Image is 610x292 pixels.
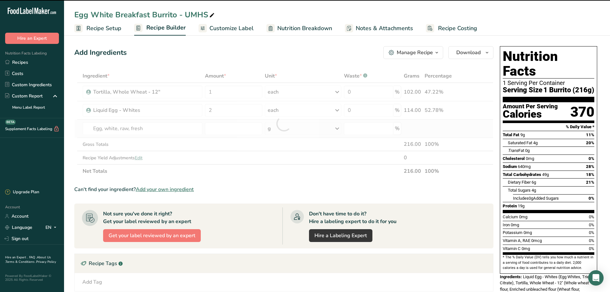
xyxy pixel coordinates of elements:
div: Manage Recipe [397,49,433,56]
div: Don't have time to do it? Hire a labeling expert to do it for you [309,210,396,225]
span: Notes & Attachments [356,24,413,33]
span: 0g [529,196,533,201]
div: Add Ingredients [74,47,127,58]
section: * The % Daily Value (DV) tells you how much a nutrient in a serving of food contributes to a dail... [503,255,594,271]
button: Download [448,46,493,59]
div: Open Intercom Messenger [588,270,604,286]
span: 0% [589,222,594,227]
span: Cholesterol [503,156,525,161]
span: Vitamin A, RAE [503,238,530,243]
span: 640mg [518,164,531,169]
a: Customize Label [199,21,254,36]
span: Recipe Builder [146,23,186,32]
span: 0mg [519,214,527,219]
button: Get your label reviewed by an expert [103,229,201,242]
span: 0mg [511,222,519,227]
button: Hire an Expert [5,33,59,44]
span: 0mg [522,246,530,251]
span: Ingredients: [500,274,522,279]
span: 0mg [524,230,532,235]
span: 18% [586,172,594,177]
a: Recipe Builder [134,21,186,36]
span: Total Carbohydrates [503,172,541,177]
div: Upgrade Plan [5,189,39,196]
span: 0mg [526,156,534,161]
a: Privacy Policy [36,260,56,264]
a: Language [5,222,32,233]
span: Nutrition Breakdown [277,24,332,33]
div: Not sure you've done it right? Get your label reviewed by an expert [103,210,191,225]
a: Hire an Expert . [5,255,28,260]
div: Add Tag [82,278,102,286]
a: FAQ . [29,255,37,260]
span: Download [456,49,481,56]
a: Terms & Conditions . [5,260,36,264]
div: Custom Report [5,93,43,99]
span: Potassium [503,230,523,235]
h1: Nutrition Facts [503,49,594,79]
div: Can't find your ingredient? [74,186,493,193]
div: BETA [5,120,16,125]
div: Recipe Tags [75,254,493,273]
span: 0% [589,214,594,219]
span: 0% [589,156,594,161]
section: % Daily Value * [503,123,594,131]
div: Amount Per Serving [503,104,558,110]
span: 6g [532,180,536,185]
div: Powered By FoodLabelMaker © 2025 All Rights Reserved [5,274,59,282]
span: 20% [586,140,594,145]
span: Protein [503,204,517,208]
span: 4g [533,140,538,145]
span: Includes Added Sugars [513,196,559,201]
span: 28% [586,164,594,169]
a: Notes & Attachments [345,21,413,36]
span: Get your label reviewed by an expert [109,232,195,239]
span: Fat [508,148,524,153]
span: Add your own ingredient [136,186,194,193]
a: Hire a Labeling Expert [309,229,372,242]
a: About Us . [5,255,51,264]
span: 9g [520,132,525,137]
span: Vitamin C [503,246,521,251]
span: Total Sugars [508,188,531,193]
span: 19g [518,204,525,208]
span: 11% [586,132,594,137]
div: EN [45,224,59,231]
span: 0% [589,196,594,201]
span: 0% [589,246,594,251]
a: Recipe Setup [74,21,121,36]
span: Recipe Costing [438,24,477,33]
span: 0% [589,238,594,243]
span: Calcium [503,214,518,219]
span: Recipe Setup [86,24,121,33]
span: Serving Size [503,86,542,94]
span: 49g [542,172,549,177]
span: 0% [589,230,594,235]
a: Nutrition Breakdown [266,21,332,36]
div: Egg White Breakfast Burrito - UMHS [74,9,216,21]
span: Dietary Fiber [508,180,531,185]
span: Iron [503,222,510,227]
span: Sodium [503,164,517,169]
span: Customize Label [209,24,254,33]
span: 0mcg [531,238,542,243]
span: 1 Burrito (216g) [543,86,594,94]
div: 1 Serving Per Container [503,80,594,86]
a: Recipe Costing [426,21,477,36]
div: Calories [503,110,558,119]
button: Manage Recipe [383,46,443,59]
span: 4g [532,188,536,193]
span: Saturated Fat [508,140,532,145]
span: 21% [586,180,594,185]
span: 0g [525,148,530,153]
span: Total Fat [503,132,519,137]
div: 370 [570,104,594,121]
i: Trans [508,148,518,153]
